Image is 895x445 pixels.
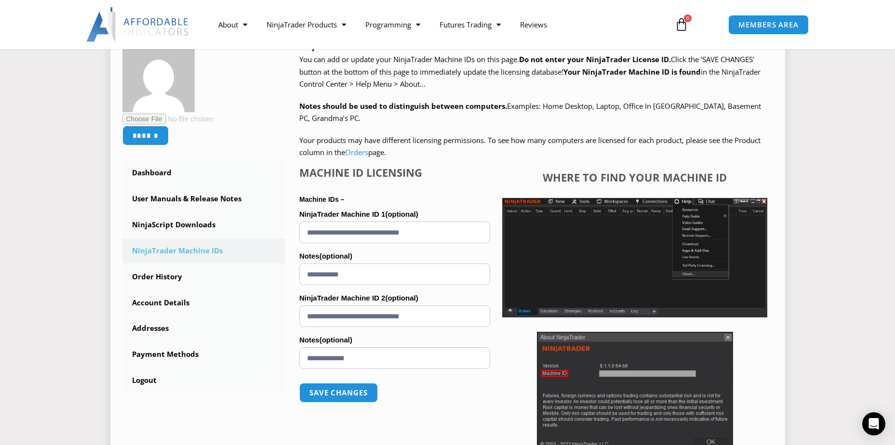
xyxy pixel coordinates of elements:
[728,15,809,35] a: MEMBERS AREA
[299,383,378,403] button: Save changes
[299,333,490,347] label: Notes
[86,7,190,42] img: LogoAI | Affordable Indicators – NinjaTrader
[738,21,799,28] span: MEMBERS AREA
[320,336,352,344] span: (optional)
[660,11,703,39] a: 0
[257,13,356,36] a: NinjaTrader Products
[299,196,344,203] strong: Machine IDs –
[502,198,767,317] img: Screenshot 2025-01-17 1155544 | Affordable Indicators – NinjaTrader
[684,14,692,22] span: 0
[122,316,285,341] a: Addresses
[299,135,761,157] span: Your products may have different licensing permissions. To see how many computers are licensed fo...
[122,40,195,112] img: 18a9dc767f1e1f0d7c2731f352f3db4a426eee83696e532a7ce8035b925d3ff8
[430,13,510,36] a: Futures Trading
[299,54,761,89] span: Click the ‘SAVE CHANGES’ button at the bottom of this page to immediately update the licensing da...
[299,249,490,263] label: Notes
[299,54,519,64] span: You can add or update your NinjaTrader Machine IDs on this page.
[299,101,761,123] span: Examples: Home Desktop, Laptop, Office In [GEOGRAPHIC_DATA], Basement PC, Grandma’s PC.
[299,166,490,179] h4: Machine ID Licensing
[510,13,557,36] a: Reviews
[862,412,885,435] div: Open Intercom Messenger
[299,291,490,305] label: NinjaTrader Machine ID 2
[356,13,430,36] a: Programming
[122,342,285,367] a: Payment Methods
[122,368,285,393] a: Logout
[502,171,767,183] h4: Where to find your Machine ID
[122,160,285,393] nav: Account pages
[209,13,257,36] a: About
[122,238,285,263] a: NinjaTrader Machine IDs
[320,252,352,260] span: (optional)
[122,264,285,289] a: Order History
[122,290,285,315] a: Account Details
[209,13,664,36] nav: Menu
[519,54,671,64] b: Do not enter your NinjaTrader License ID.
[563,67,701,77] strong: Your NinjaTrader Machine ID is found
[299,207,490,222] label: NinjaTrader Machine ID 1
[345,147,368,157] a: Orders
[385,210,418,218] span: (optional)
[122,212,285,237] a: NinjaScript Downloads
[385,294,418,302] span: (optional)
[299,101,507,111] strong: Notes should be used to distinguish between computers.
[122,160,285,185] a: Dashboard
[122,186,285,211] a: User Manuals & Release Notes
